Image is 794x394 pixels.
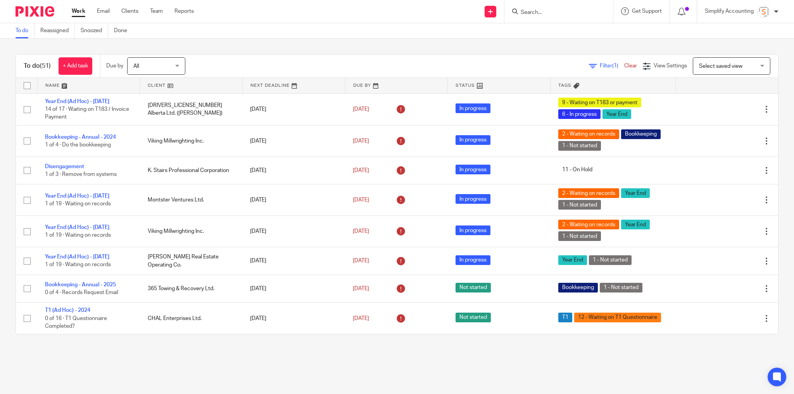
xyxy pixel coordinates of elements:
[612,63,618,69] span: (1)
[140,157,243,184] td: K. Stairs Professional Corporation
[558,129,619,139] span: 2 - Waiting on records
[45,290,118,295] span: 0 of 4 · Records Request Email
[45,225,109,230] a: Year End (Ad Hoc) - [DATE]
[45,282,116,287] a: Bookkeeping - Annual - 2025
[242,247,345,275] td: [DATE]
[242,184,345,216] td: [DATE]
[353,258,369,263] span: [DATE]
[45,172,117,177] span: 1 of 3 · Remove from systems
[558,109,601,119] span: 6 - In progress
[353,286,369,291] span: [DATE]
[72,7,85,15] a: Work
[353,197,369,203] span: [DATE]
[353,229,369,234] span: [DATE]
[654,63,687,69] span: View Settings
[558,255,587,265] span: Year End
[353,168,369,173] span: [DATE]
[558,188,619,198] span: 2 - Waiting on records
[45,164,84,169] a: Disengagement
[40,23,75,38] a: Reassigned
[456,165,490,174] span: In progress
[150,7,163,15] a: Team
[40,63,51,69] span: (51)
[174,7,194,15] a: Reports
[589,255,632,265] span: 1 - Not started
[558,231,601,241] span: 1 - Not started
[456,255,490,265] span: In progress
[140,125,243,157] td: Viking Millwrighting Inc.
[242,157,345,184] td: [DATE]
[621,188,650,198] span: Year End
[632,9,662,14] span: Get Support
[600,283,642,292] span: 1 - Not started
[558,98,641,107] span: 9 - Waiting on T183 or payment
[133,64,139,69] span: All
[45,201,111,207] span: 1 of 19 · Waiting on records
[45,308,90,313] a: T1 (Ad Hoc) - 2024
[24,62,51,70] h1: To do
[45,107,129,120] span: 14 of 17 · Waiting on T183 / Invoice Payment
[242,125,345,157] td: [DATE]
[45,233,111,238] span: 1 of 19 · Waiting on records
[705,7,754,15] p: Simplify Accounting
[140,275,243,302] td: 365 Towing & Recovery Ltd.
[456,194,490,204] span: In progress
[45,262,111,268] span: 1 of 19 · Waiting on records
[558,313,572,322] span: T1
[45,316,107,329] span: 0 of 16 · T1 Questionnaire Completed?
[456,283,491,292] span: Not started
[558,83,571,88] span: Tags
[242,303,345,334] td: [DATE]
[59,57,92,75] a: + Add task
[45,142,111,148] span: 1 of 4 · Do the bookkeeping
[353,107,369,112] span: [DATE]
[699,64,742,69] span: Select saved view
[602,109,631,119] span: Year End
[242,93,345,125] td: [DATE]
[456,225,490,235] span: In progress
[242,275,345,302] td: [DATE]
[140,216,243,247] td: Viking Millwrighting Inc.
[140,247,243,275] td: [PERSON_NAME] Real Estate Operating Co.
[353,316,369,321] span: [DATE]
[758,5,770,18] img: Screenshot%202023-11-29%20141159.png
[621,129,661,139] span: Bookkeeping
[140,93,243,125] td: [DRIVERS_LICENSE_NUMBER] Alberta Ltd. ([PERSON_NAME])
[45,134,116,140] a: Bookkeeping - Annual - 2024
[45,254,109,260] a: Year End (Ad Hoc) - [DATE]
[558,283,598,292] span: Bookkeeping
[114,23,133,38] a: Done
[558,165,596,174] span: 11 - On Hold
[140,184,243,216] td: Montster Ventures Ltd.
[45,99,109,104] a: Year End (Ad Hoc) - [DATE]
[106,62,123,70] p: Due by
[574,313,661,322] span: 12 - Waiting on T1 Questionnaire
[558,141,601,151] span: 1 - Not started
[456,135,490,145] span: In progress
[16,6,54,17] img: Pixie
[45,193,109,199] a: Year End (Ad Hoc) - [DATE]
[624,63,637,69] a: Clear
[121,7,138,15] a: Clients
[456,313,491,322] span: Not started
[600,63,624,69] span: Filter
[81,23,108,38] a: Snoozed
[353,138,369,144] span: [DATE]
[520,9,590,16] input: Search
[16,23,35,38] a: To do
[558,200,601,210] span: 1 - Not started
[242,216,345,247] td: [DATE]
[558,220,619,229] span: 2 - Waiting on records
[621,220,650,229] span: Year End
[456,103,490,113] span: In progress
[140,303,243,334] td: CHAL Enterprises Ltd.
[97,7,110,15] a: Email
